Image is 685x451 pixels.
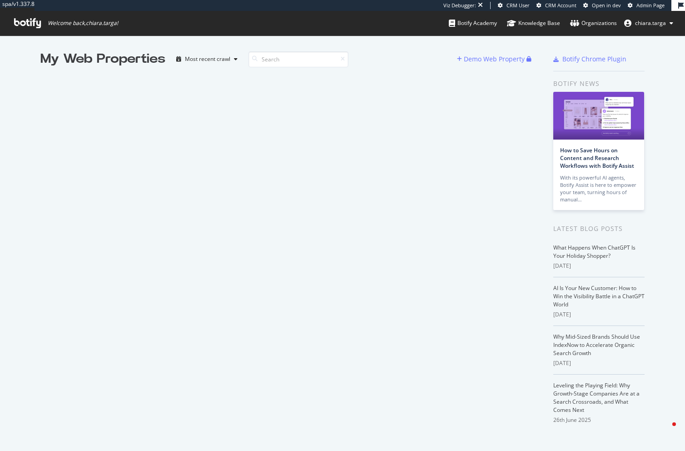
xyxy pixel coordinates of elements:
[553,79,645,89] div: Botify news
[507,19,560,28] div: Knowledge Base
[583,2,621,9] a: Open in dev
[173,52,241,66] button: Most recent crawl
[507,11,560,35] a: Knowledge Base
[553,333,640,357] a: Why Mid-Sized Brands Should Use IndexNow to Accelerate Organic Search Growth
[457,52,526,66] button: Demo Web Property
[553,92,644,140] img: How to Save Hours on Content and Research Workflows with Botify Assist
[560,174,637,203] div: With its powerful AI agents, Botify Assist is here to empower your team, turning hours of manual…
[553,55,626,64] a: Botify Chrome Plugin
[560,146,634,170] a: How to Save Hours on Content and Research Workflows with Botify Assist
[545,2,576,9] span: CRM Account
[443,2,476,9] div: Viz Debugger:
[592,2,621,9] span: Open in dev
[553,284,645,308] a: AI Is Your New Customer: How to Win the Visibility Battle in a ChatGPT World
[553,262,645,270] div: [DATE]
[570,11,617,35] a: Organizations
[248,51,348,67] input: Search
[562,55,626,64] div: Botify Chrome Plugin
[449,11,497,35] a: Botify Academy
[464,55,525,64] div: Demo Web Property
[498,2,530,9] a: CRM User
[185,56,230,62] div: Most recent crawl
[635,19,666,27] span: chiara.targa
[40,50,165,68] div: My Web Properties
[654,420,676,442] iframe: Intercom live chat
[570,19,617,28] div: Organizations
[553,359,645,367] div: [DATE]
[449,19,497,28] div: Botify Academy
[636,2,665,9] span: Admin Page
[553,416,645,424] div: 26th June 2025
[628,2,665,9] a: Admin Page
[48,20,118,27] span: Welcome back, chiara.targa !
[617,16,680,30] button: chiara.targa
[553,244,635,260] a: What Happens When ChatGPT Is Your Holiday Shopper?
[553,224,645,234] div: Latest Blog Posts
[536,2,576,9] a: CRM Account
[553,381,640,414] a: Leveling the Playing Field: Why Growth-Stage Companies Are at a Search Crossroads, and What Comes...
[457,55,526,63] a: Demo Web Property
[553,311,645,319] div: [DATE]
[506,2,530,9] span: CRM User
